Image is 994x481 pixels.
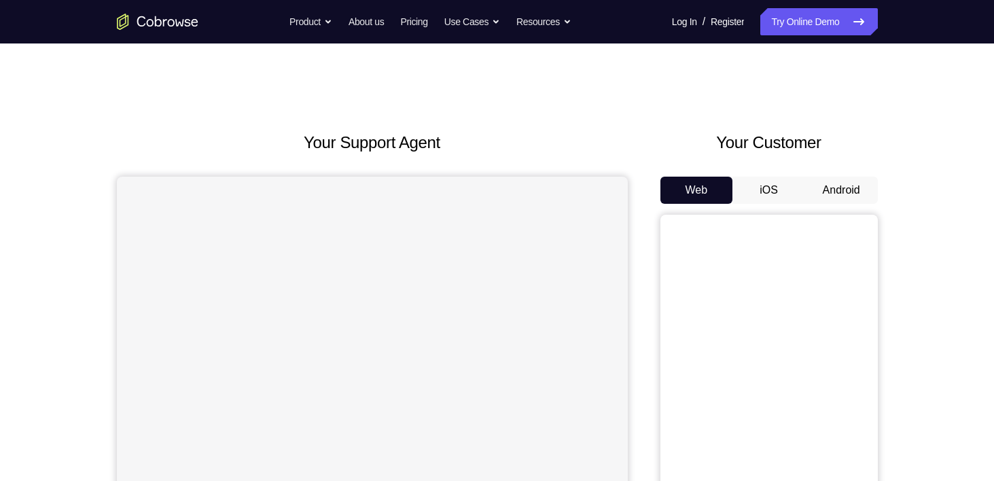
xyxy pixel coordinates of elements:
[660,177,733,204] button: Web
[117,130,628,155] h2: Your Support Agent
[289,8,332,35] button: Product
[703,14,705,30] span: /
[711,8,744,35] a: Register
[400,8,427,35] a: Pricing
[349,8,384,35] a: About us
[760,8,877,35] a: Try Online Demo
[660,130,878,155] h2: Your Customer
[672,8,697,35] a: Log In
[805,177,878,204] button: Android
[117,14,198,30] a: Go to the home page
[732,177,805,204] button: iOS
[444,8,500,35] button: Use Cases
[516,8,571,35] button: Resources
